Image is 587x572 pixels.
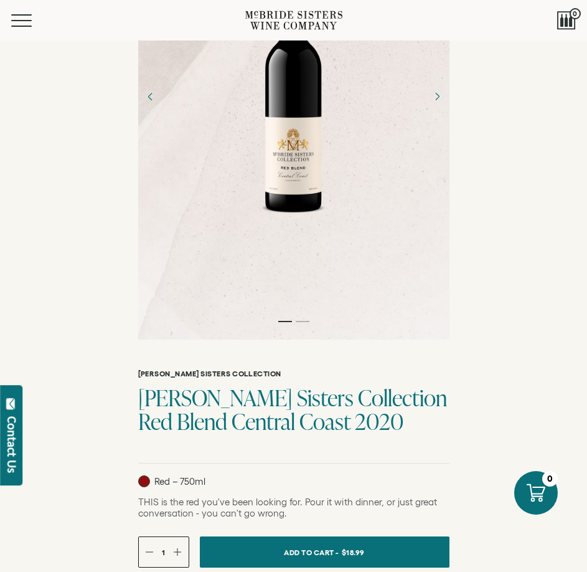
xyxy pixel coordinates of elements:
[138,369,449,378] h6: [PERSON_NAME] Sisters Collection
[138,497,438,518] span: THIS is the red you've been looking for. Pour it with dinner, or just great conversation - you ca...
[284,543,339,561] span: Add To Cart -
[138,475,205,487] p: Red – 750ml
[135,81,166,112] button: Previous
[11,14,56,27] button: Mobile Menu Trigger
[278,321,292,322] li: Page dot 1
[138,386,449,433] h1: [PERSON_NAME] Sisters Collection Red Blend Central Coast 2020
[570,8,581,19] span: 0
[542,471,558,487] div: 0
[296,321,309,322] li: Page dot 2
[342,543,365,561] span: $18.99
[421,81,453,112] button: Next
[6,416,18,473] div: Contact Us
[162,548,165,556] span: 1
[200,536,449,568] button: Add To Cart - $18.99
